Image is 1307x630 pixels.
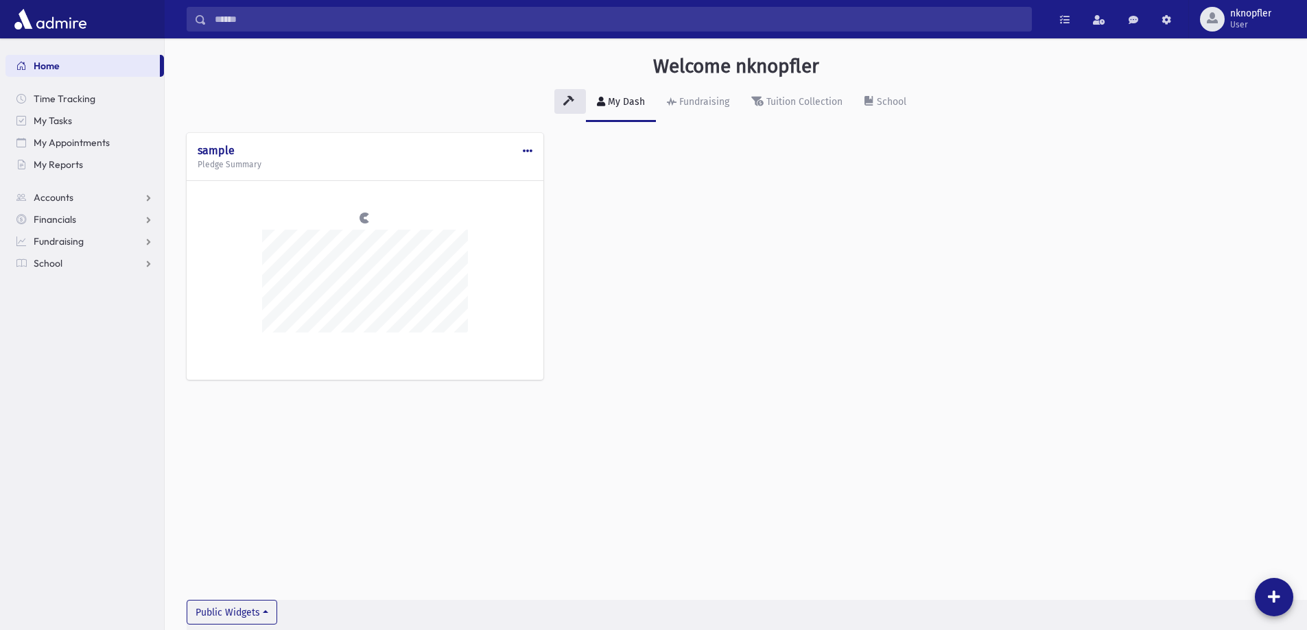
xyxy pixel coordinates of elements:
div: My Dash [605,96,645,108]
a: Fundraising [5,230,164,252]
a: My Dash [586,84,656,122]
a: Accounts [5,186,164,208]
span: User [1230,19,1271,30]
span: Time Tracking [34,93,95,105]
a: Tuition Collection [740,84,853,122]
a: Home [5,55,160,77]
a: My Appointments [5,132,164,154]
a: My Tasks [5,110,164,132]
span: nknopfler [1230,8,1271,19]
span: Home [34,60,60,72]
span: Financials [34,213,76,226]
span: Accounts [34,191,73,204]
a: My Reports [5,154,164,175]
div: Tuition Collection [764,96,843,108]
span: My Reports [34,158,83,171]
input: Search [207,7,1031,32]
span: School [34,257,62,269]
a: School [5,252,164,274]
span: Fundraising [34,235,84,247]
span: My Tasks [34,114,72,127]
h3: Welcome nknopfler [653,55,819,78]
div: School [874,96,906,108]
img: AdmirePro [11,5,90,33]
button: Public Widgets [187,600,277,625]
a: Fundraising [656,84,740,122]
div: Fundraising [676,96,729,108]
a: Time Tracking [5,88,164,110]
span: My Appointments [34,136,110,149]
a: Financials [5,208,164,230]
h4: sample [198,144,532,157]
h5: Pledge Summary [198,160,532,169]
a: School [853,84,917,122]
